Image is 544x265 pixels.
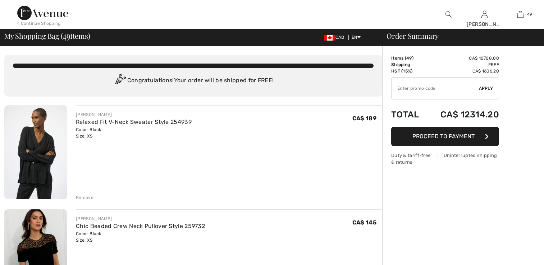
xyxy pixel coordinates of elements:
[412,133,475,140] span: Proceed to Payment
[391,68,426,74] td: HST (15%)
[391,61,426,68] td: Shipping
[352,115,376,122] span: CA$ 189
[76,126,192,139] div: Color: Black Size: XS
[392,78,479,99] input: Promo code
[481,11,488,18] a: Sign In
[426,61,499,68] td: Free
[4,32,90,39] span: My Shopping Bag ( Items)
[352,35,361,40] span: EN
[527,11,532,18] span: 49
[76,111,192,118] div: [PERSON_NAME]
[76,118,192,125] a: Relaxed Fit V-Neck Sweater Style 254939
[467,20,502,28] div: [PERSON_NAME]
[503,10,538,19] a: 49
[17,6,68,20] img: 1ère Avenue
[517,10,524,19] img: My Bag
[76,215,205,222] div: [PERSON_NAME]
[76,231,205,243] div: Color: Black Size: XS
[378,32,540,39] div: Order Summary
[63,31,70,40] span: 49
[76,194,93,201] div: Remove
[426,55,499,61] td: CA$ 10708.00
[4,105,67,199] img: Relaxed Fit V-Neck Sweater Style 254939
[426,68,499,74] td: CA$ 1606.20
[445,10,452,19] img: search the website
[76,223,205,229] a: Chic Beaded Crew Neck Pullover Style 259732
[426,102,499,127] td: CA$ 12314.20
[481,10,488,19] img: My Info
[479,85,493,92] span: Apply
[391,55,426,61] td: Items ( )
[352,219,376,226] span: CA$ 145
[391,127,499,146] button: Proceed to Payment
[324,35,335,41] img: Canadian Dollar
[406,56,412,61] span: 49
[324,35,347,40] span: CAD
[13,74,374,88] div: Congratulations! Your order will be shipped for FREE!
[391,152,499,166] div: Duty & tariff-free | Uninterrupted shipping & returns
[113,74,127,88] img: Congratulation2.svg
[391,102,426,127] td: Total
[17,20,61,27] div: < Continue Shopping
